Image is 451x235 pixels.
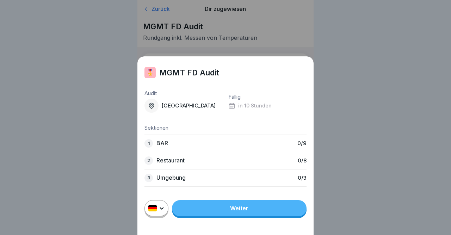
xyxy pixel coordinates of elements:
p: Audit [144,90,223,97]
p: BAR [156,140,168,147]
p: MGMT FD Audit [159,68,219,77]
img: de.svg [148,205,157,211]
p: Restaurant [156,157,185,164]
div: 2 [144,156,153,165]
p: Umgebung [156,174,186,181]
a: Weiter [172,200,307,216]
div: 3 [144,174,153,182]
div: 🎖️ [144,67,156,78]
p: 0 / 9 [297,140,307,147]
div: 1 [144,139,153,148]
p: 0 / 3 [298,175,307,181]
p: Sektionen [144,125,307,131]
p: in 10 Stunden [238,103,272,109]
p: [GEOGRAPHIC_DATA] [161,103,216,109]
p: Fällig [228,94,307,100]
p: 0 / 8 [298,157,307,164]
